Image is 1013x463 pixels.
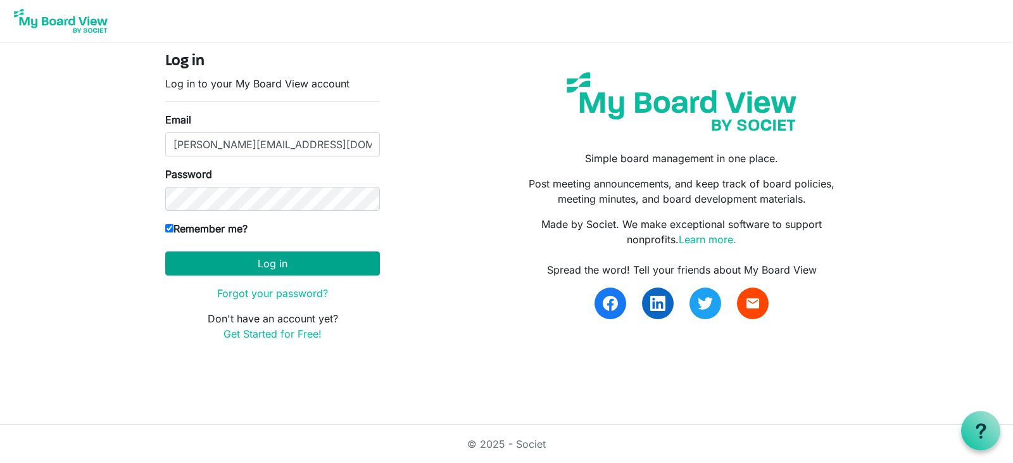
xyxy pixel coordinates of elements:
img: My Board View Logo [10,5,111,37]
p: Made by Societ. We make exceptional software to support nonprofits. [516,217,848,247]
a: © 2025 - Societ [467,438,546,450]
div: Spread the word! Tell your friends about My Board View [516,262,848,277]
img: twitter.svg [698,296,713,311]
img: linkedin.svg [650,296,665,311]
label: Password [165,167,212,182]
a: Get Started for Free! [223,327,322,340]
img: my-board-view-societ.svg [557,63,806,141]
p: Simple board management in one place. [516,151,848,166]
p: Log in to your My Board View account [165,76,380,91]
a: email [737,288,769,319]
input: Remember me? [165,224,173,232]
a: Forgot your password? [217,287,328,300]
img: facebook.svg [603,296,618,311]
span: email [745,296,760,311]
p: Post meeting announcements, and keep track of board policies, meeting minutes, and board developm... [516,176,848,206]
h4: Log in [165,53,380,71]
a: Learn more. [679,233,736,246]
p: Don't have an account yet? [165,311,380,341]
button: Log in [165,251,380,276]
label: Email [165,112,191,127]
label: Remember me? [165,221,248,236]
